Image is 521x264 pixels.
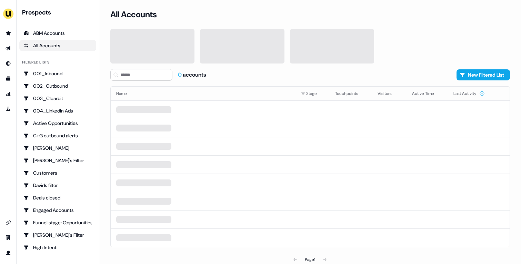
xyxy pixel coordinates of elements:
[23,42,92,49] div: All Accounts
[23,157,92,164] div: [PERSON_NAME]'s Filter
[412,87,442,100] button: Active Time
[19,155,96,166] a: Go to Charlotte's Filter
[23,95,92,102] div: 003_Clearbit
[19,105,96,116] a: Go to 004_LinkedIn Ads
[23,30,92,37] div: ABM Accounts
[3,88,14,99] a: Go to attribution
[23,219,92,226] div: Funnel stage: Opportunities
[23,107,92,114] div: 004_LinkedIn Ads
[19,80,96,91] a: Go to 002_Outbound
[23,207,92,214] div: Engaged Accounts
[19,217,96,228] a: Go to Funnel stage: Opportunities
[23,145,92,151] div: [PERSON_NAME]
[19,93,96,104] a: Go to 003_Clearbit
[23,182,92,189] div: Davids filter
[3,247,14,258] a: Go to profile
[457,69,510,80] button: New Filtered List
[19,167,96,178] a: Go to Customers
[23,194,92,201] div: Deals closed
[19,130,96,141] a: Go to C+G outbound alerts
[23,120,92,127] div: Active Opportunities
[301,90,324,97] div: Stage
[335,87,367,100] button: Touchpoints
[3,58,14,69] a: Go to Inbound
[23,132,92,139] div: C+G outbound alerts
[22,59,49,65] div: Filtered lists
[110,9,157,20] h3: All Accounts
[19,229,96,241] a: Go to Geneviève's Filter
[19,180,96,191] a: Go to Davids filter
[23,169,92,176] div: Customers
[23,232,92,238] div: [PERSON_NAME]'s Filter
[19,68,96,79] a: Go to 001_Inbound
[453,87,485,100] button: Last Activity
[23,82,92,89] div: 002_Outbound
[111,87,295,100] th: Name
[19,205,96,216] a: Go to Engaged Accounts
[19,118,96,129] a: Go to Active Opportunities
[19,143,96,154] a: Go to Charlotte Stone
[19,192,96,203] a: Go to Deals closed
[305,256,315,263] div: Page 1
[3,28,14,39] a: Go to prospects
[22,8,96,17] div: Prospects
[3,43,14,54] a: Go to outbound experience
[378,87,400,100] button: Visitors
[23,244,92,251] div: High Intent
[178,71,206,79] div: accounts
[19,40,96,51] a: All accounts
[19,28,96,39] a: ABM Accounts
[3,232,14,243] a: Go to team
[3,104,14,115] a: Go to experiments
[19,242,96,253] a: Go to High Intent
[23,70,92,77] div: 001_Inbound
[3,217,14,228] a: Go to integrations
[178,71,183,78] span: 0
[3,73,14,84] a: Go to templates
